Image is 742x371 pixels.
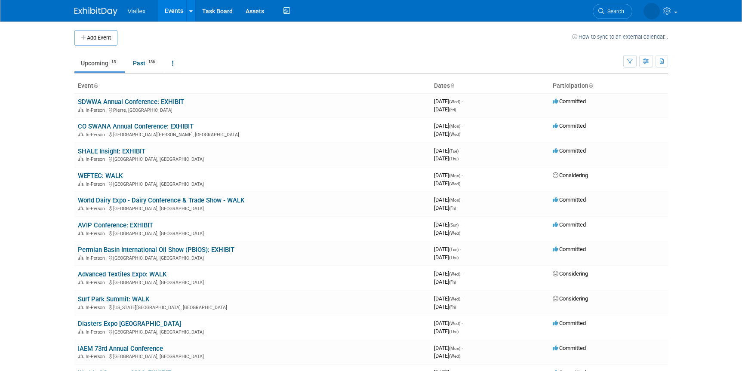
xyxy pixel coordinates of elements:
[434,180,460,187] span: [DATE]
[593,4,632,19] a: Search
[449,99,460,104] span: (Wed)
[460,221,461,228] span: -
[128,8,146,15] span: Viaflex
[78,280,83,284] img: In-Person Event
[449,173,460,178] span: (Mon)
[449,280,456,285] span: (Fri)
[78,320,181,328] a: Diasters Expo [GEOGRAPHIC_DATA]
[449,124,460,129] span: (Mon)
[434,98,463,104] span: [DATE]
[78,328,427,335] div: [GEOGRAPHIC_DATA], [GEOGRAPHIC_DATA]
[449,198,460,202] span: (Mon)
[604,8,624,15] span: Search
[78,155,427,162] div: [GEOGRAPHIC_DATA], [GEOGRAPHIC_DATA]
[78,156,83,161] img: In-Person Event
[78,205,427,212] div: [GEOGRAPHIC_DATA], [GEOGRAPHIC_DATA]
[462,270,463,277] span: -
[86,255,108,261] span: In-Person
[86,329,108,335] span: In-Person
[78,295,149,303] a: Surf Park Summit: WALK
[86,305,108,310] span: In-Person
[553,345,586,351] span: Committed
[572,34,668,40] a: How to sync to an external calendar...
[434,172,463,178] span: [DATE]
[434,254,459,261] span: [DATE]
[449,132,460,137] span: (Wed)
[462,345,463,351] span: -
[460,246,461,252] span: -
[449,272,460,276] span: (Wed)
[449,206,456,211] span: (Fri)
[86,231,108,236] span: In-Person
[78,246,234,254] a: Permian Basin International Oil Show (PBIOS): EXHIBIT
[78,107,83,112] img: In-Person Event
[78,132,83,136] img: In-Person Event
[449,305,456,310] span: (Fri)
[434,328,459,334] span: [DATE]
[449,231,460,236] span: (Wed)
[78,329,83,334] img: In-Person Event
[462,320,463,326] span: -
[462,196,463,203] span: -
[549,79,668,93] th: Participation
[78,304,427,310] div: [US_STATE][GEOGRAPHIC_DATA], [GEOGRAPHIC_DATA]
[78,131,427,138] div: [GEOGRAPHIC_DATA][PERSON_NAME], [GEOGRAPHIC_DATA]
[434,353,460,359] span: [DATE]
[434,304,456,310] span: [DATE]
[553,270,588,277] span: Considering
[86,156,108,162] span: In-Person
[434,106,456,113] span: [DATE]
[109,59,118,65] span: 15
[553,172,588,178] span: Considering
[434,123,463,129] span: [DATE]
[431,79,549,93] th: Dates
[434,196,463,203] span: [DATE]
[449,107,456,112] span: (Fri)
[78,206,83,210] img: In-Person Event
[449,181,460,186] span: (Wed)
[74,79,431,93] th: Event
[449,247,459,252] span: (Tue)
[86,107,108,113] span: In-Person
[553,196,586,203] span: Committed
[126,55,164,71] a: Past136
[553,221,586,228] span: Committed
[462,123,463,129] span: -
[78,270,166,278] a: Advanced Textiles Expo: WALK
[434,345,463,351] span: [DATE]
[78,345,163,353] a: IAEM 73rd Annual Conference
[449,156,459,161] span: (Thu)
[78,172,123,180] a: WEFTEC: WALK
[553,98,586,104] span: Committed
[78,181,83,186] img: In-Person Event
[462,98,463,104] span: -
[78,231,83,235] img: In-Person Event
[434,295,463,302] span: [DATE]
[78,254,427,261] div: [GEOGRAPHIC_DATA], [GEOGRAPHIC_DATA]
[449,346,460,351] span: (Mon)
[86,354,108,359] span: In-Person
[434,147,461,154] span: [DATE]
[460,147,461,154] span: -
[146,59,157,65] span: 136
[434,230,460,236] span: [DATE]
[588,82,593,89] a: Sort by Participation Type
[78,147,145,155] a: SHALE Insight: EXHIBIT
[78,230,427,236] div: [GEOGRAPHIC_DATA], [GEOGRAPHIC_DATA]
[553,123,586,129] span: Committed
[553,246,586,252] span: Committed
[86,132,108,138] span: In-Person
[553,320,586,326] span: Committed
[434,155,459,162] span: [DATE]
[93,82,98,89] a: Sort by Event Name
[450,82,454,89] a: Sort by Start Date
[434,279,456,285] span: [DATE]
[78,305,83,309] img: In-Person Event
[78,98,184,106] a: SDWWA Annual Conference: EXHIBIT
[462,172,463,178] span: -
[78,255,83,260] img: In-Person Event
[78,353,427,359] div: [GEOGRAPHIC_DATA], [GEOGRAPHIC_DATA]
[643,3,660,19] img: David Tesch
[74,30,117,46] button: Add Event
[462,295,463,302] span: -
